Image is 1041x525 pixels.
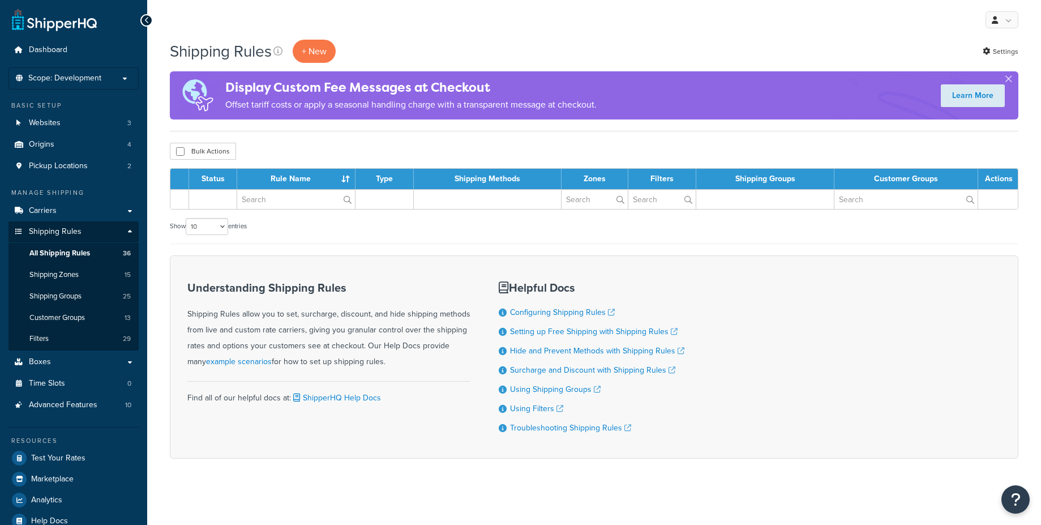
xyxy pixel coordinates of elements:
li: Websites [8,113,139,134]
div: Find all of our helpful docs at: [187,381,470,406]
a: Advanced Features 10 [8,395,139,416]
a: Websites 3 [8,113,139,134]
a: Analytics [8,490,139,510]
a: Shipping Groups 25 [8,286,139,307]
h3: Helpful Docs [499,281,684,294]
th: Shipping Methods [414,169,562,189]
a: Troubleshooting Shipping Rules [510,422,631,434]
th: Filters [628,169,696,189]
li: Customer Groups [8,308,139,328]
input: Search [834,190,978,209]
input: Search [237,190,355,209]
a: Settings [983,44,1018,59]
th: Shipping Groups [696,169,834,189]
span: Websites [29,118,61,128]
li: Shipping Zones [8,264,139,285]
span: All Shipping Rules [29,249,90,258]
a: Configuring Shipping Rules [510,306,615,318]
a: Using Shipping Groups [510,383,601,395]
a: Using Filters [510,403,563,415]
div: Shipping Rules allow you to set, surcharge, discount, and hide shipping methods from live and cus... [187,281,470,370]
div: Manage Shipping [8,188,139,198]
a: All Shipping Rules 36 [8,243,139,264]
span: Time Slots [29,379,65,389]
li: Time Slots [8,373,139,394]
span: 3 [127,118,131,128]
th: Type [355,169,414,189]
span: Shipping Zones [29,270,79,280]
span: 29 [123,334,131,344]
span: Marketplace [31,475,74,484]
li: Shipping Groups [8,286,139,307]
span: Advanced Features [29,400,97,410]
span: 15 [125,270,131,280]
span: 4 [127,140,131,150]
span: Origins [29,140,54,150]
a: Dashboard [8,40,139,61]
span: Boxes [29,357,51,367]
th: Rule Name [237,169,355,189]
a: Test Your Rates [8,448,139,468]
a: Marketplace [8,469,139,489]
span: 10 [125,400,131,410]
a: ShipperHQ Home [12,8,97,31]
input: Search [628,190,696,209]
span: Scope: Development [28,74,101,83]
th: Zones [562,169,629,189]
div: Basic Setup [8,101,139,110]
a: Surcharge and Discount with Shipping Rules [510,364,675,376]
li: Pickup Locations [8,156,139,177]
h4: Display Custom Fee Messages at Checkout [225,78,597,97]
th: Customer Groups [834,169,978,189]
h3: Understanding Shipping Rules [187,281,470,294]
div: Resources [8,436,139,446]
input: Search [562,190,628,209]
li: Shipping Rules [8,221,139,351]
select: Showentries [186,218,228,235]
span: Test Your Rates [31,454,85,463]
a: Learn More [941,84,1005,107]
p: Offset tariff costs or apply a seasonal handling charge with a transparent message at checkout. [225,97,597,113]
a: Pickup Locations 2 [8,156,139,177]
button: Open Resource Center [1001,485,1030,514]
a: Filters 29 [8,328,139,349]
span: Pickup Locations [29,161,88,171]
a: Carriers [8,200,139,221]
a: Shipping Rules [8,221,139,242]
span: Filters [29,334,49,344]
h1: Shipping Rules [170,40,272,62]
a: Origins 4 [8,134,139,155]
span: 0 [127,379,131,389]
a: ShipperHQ Help Docs [291,392,381,404]
span: Shipping Rules [29,227,82,237]
span: Analytics [31,496,62,505]
img: duties-banner-06bc72dcb5fe05cb3f9472aba00be2ae8eb53ab6f0d8bb03d382ba314ac3c341.png [170,71,225,119]
span: 36 [123,249,131,258]
span: Dashboard [29,45,67,55]
span: 25 [123,292,131,301]
span: 2 [127,161,131,171]
li: Advanced Features [8,395,139,416]
a: Hide and Prevent Methods with Shipping Rules [510,345,684,357]
li: All Shipping Rules [8,243,139,264]
th: Actions [978,169,1018,189]
a: Customer Groups 13 [8,308,139,328]
a: example scenarios [206,356,272,368]
button: Bulk Actions [170,143,236,160]
span: Carriers [29,206,57,216]
a: Boxes [8,352,139,373]
li: Filters [8,328,139,349]
a: Shipping Zones 15 [8,264,139,285]
p: + New [293,40,336,63]
a: Setting up Free Shipping with Shipping Rules [510,326,678,338]
label: Show entries [170,218,247,235]
span: Shipping Groups [29,292,82,301]
a: Time Slots 0 [8,373,139,394]
th: Status [189,169,237,189]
